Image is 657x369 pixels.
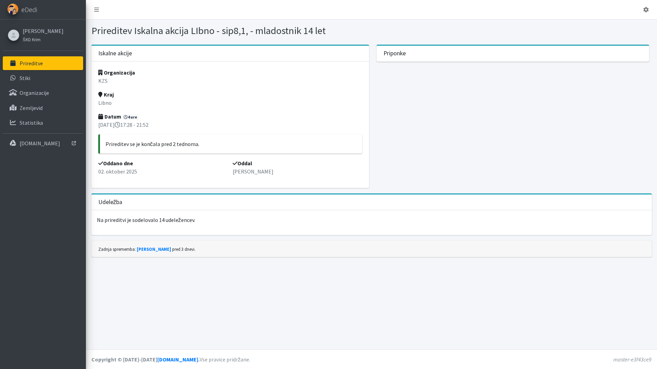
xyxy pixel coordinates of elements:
p: Stiki [20,75,30,81]
h3: Priponke [383,50,406,57]
img: eDedi [7,3,19,15]
p: Statistika [20,119,43,126]
small: ŠKD Krim [23,37,41,42]
p: [PERSON_NAME] [233,167,362,176]
p: Prireditev se je končala pred 2 tednoma. [105,140,357,148]
a: [PERSON_NAME] [23,27,64,35]
p: Zemljevid [20,104,43,111]
a: Prireditve [3,56,83,70]
h1: Prireditev Iskalna akcija LIbno - sip8,1, - mladostnik 14 let [91,25,369,37]
strong: Datum [98,113,121,120]
small: Zadnja sprememba: pred 3 dnevi. [98,246,196,252]
strong: Oddal [233,160,252,167]
strong: Organizacija [98,69,135,76]
strong: Kraj [98,91,114,98]
em: master-e3f43ce9 [613,356,652,363]
strong: Copyright © [DATE]-[DATE] . [91,356,200,363]
p: [DOMAIN_NAME] [20,140,60,147]
h3: Udeležba [98,199,123,206]
span: 4 ure [122,114,139,120]
p: Prireditve [20,60,43,67]
a: [PERSON_NAME] [137,246,171,252]
p: Organizacije [20,89,49,96]
h3: Iskalne akcije [98,50,132,57]
p: 02. oktober 2025 [98,167,228,176]
p: Na prireditvi je sodelovalo 14 udeležencev. [91,210,652,230]
p: [DATE] 17:28 - 21:52 [98,121,362,129]
a: Zemljevid [3,101,83,115]
strong: Oddano dne [98,160,133,167]
a: Statistika [3,116,83,130]
span: eDedi [21,4,37,15]
a: Stiki [3,71,83,85]
a: [DOMAIN_NAME] [3,136,83,150]
footer: Vse pravice pridržane. [86,349,657,369]
p: KZS [98,77,362,85]
p: Libno [98,99,362,107]
a: Organizacije [3,86,83,100]
a: ŠKD Krim [23,35,64,43]
a: [DOMAIN_NAME] [157,356,198,363]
